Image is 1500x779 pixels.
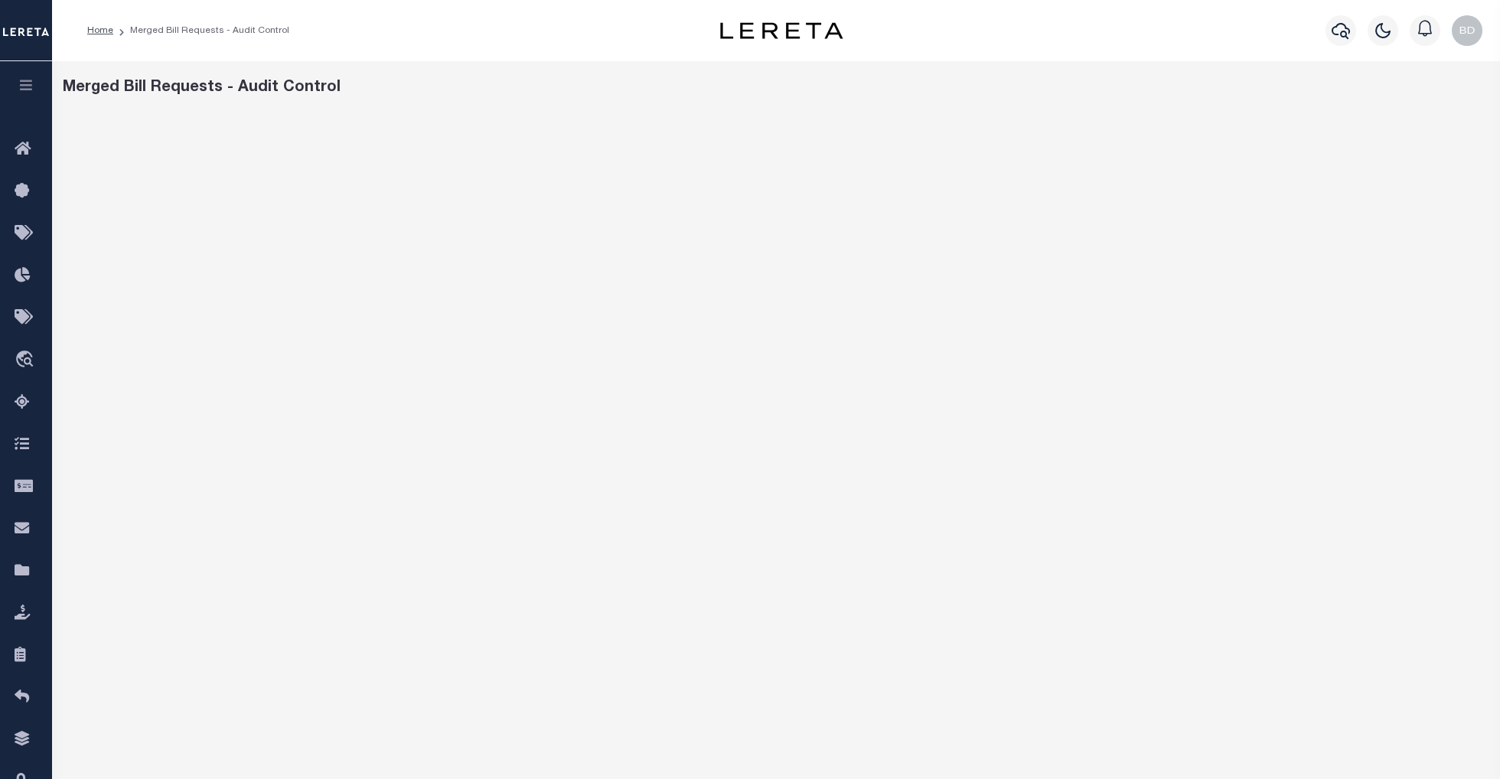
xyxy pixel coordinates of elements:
img: logo-dark.svg [720,22,843,39]
li: Merged Bill Requests - Audit Control [113,24,289,37]
i: travel_explore [15,350,39,370]
div: Merged Bill Requests - Audit Control [63,77,1490,99]
img: svg+xml;base64,PHN2ZyB4bWxucz0iaHR0cDovL3d3dy53My5vcmcvMjAwMC9zdmciIHBvaW50ZXItZXZlbnRzPSJub25lIi... [1452,15,1482,46]
a: Home [87,26,113,35]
